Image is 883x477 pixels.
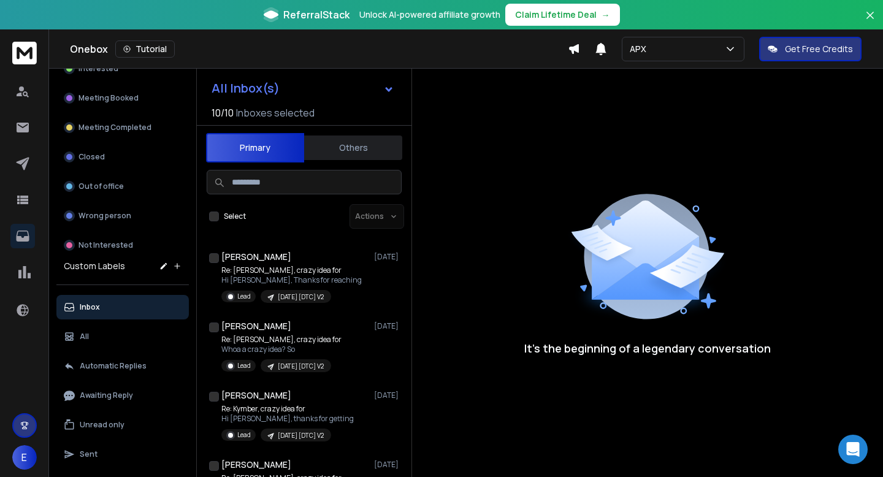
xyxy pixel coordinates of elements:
button: Others [304,134,402,161]
p: Meeting Completed [78,123,151,132]
p: Out of office [78,181,124,191]
p: Sent [80,449,97,459]
p: Awaiting Reply [80,391,133,400]
p: APX [630,43,651,55]
p: Unlock AI-powered affiliate growth [359,9,500,21]
button: All Inbox(s) [202,76,404,101]
button: Awaiting Reply [56,383,189,408]
h1: [PERSON_NAME] [221,459,291,471]
p: Automatic Replies [80,361,147,371]
p: Hi [PERSON_NAME], thanks for getting [221,414,354,424]
span: → [602,9,610,21]
p: [DATE] [374,252,402,262]
h1: [PERSON_NAME] [221,389,291,402]
p: Lead [237,430,251,440]
button: Automatic Replies [56,354,189,378]
p: [DATE] [DTC] V2 [278,431,324,440]
button: Inbox [56,295,189,319]
label: Select [224,212,246,221]
button: Claim Lifetime Deal→ [505,4,620,26]
p: Lead [237,361,251,370]
h1: All Inbox(s) [212,82,280,94]
span: 10 / 10 [212,105,234,120]
button: Meeting Booked [56,86,189,110]
p: Lead [237,292,251,301]
p: Wrong person [78,211,131,221]
button: Tutorial [115,40,175,58]
button: Primary [206,133,304,162]
h1: [PERSON_NAME] [221,320,291,332]
div: Onebox [70,40,568,58]
button: Sent [56,442,189,467]
p: Unread only [80,420,124,430]
p: Whoa a crazy idea? So [221,345,342,354]
button: E [12,445,37,470]
p: Re: [PERSON_NAME], crazy idea for [221,335,342,345]
button: Not Interested [56,233,189,258]
button: Wrong person [56,204,189,228]
p: Re: Kymber, crazy idea for [221,404,354,414]
button: Out of office [56,174,189,199]
p: Get Free Credits [785,43,853,55]
p: Inbox [80,302,100,312]
div: Open Intercom Messenger [838,435,868,464]
p: Re: [PERSON_NAME], crazy idea for [221,265,362,275]
p: Meeting Booked [78,93,139,103]
button: Unread only [56,413,189,437]
button: All [56,324,189,349]
h3: Inboxes selected [236,105,315,120]
button: Closed [56,145,189,169]
p: [DATE] [DTC] V2 [278,362,324,371]
button: Get Free Credits [759,37,862,61]
p: Not Interested [78,240,133,250]
p: [DATE] [374,321,402,331]
button: Meeting Completed [56,115,189,140]
h3: Custom Labels [64,260,125,272]
p: Closed [78,152,105,162]
p: Hi [PERSON_NAME], Thanks for reaching [221,275,362,285]
button: Interested [56,56,189,81]
h1: [PERSON_NAME] [221,251,291,263]
p: [DATE] [374,460,402,470]
p: It’s the beginning of a legendary conversation [524,340,771,357]
p: All [80,332,89,342]
p: Interested [78,64,118,74]
button: Close banner [862,7,878,37]
p: [DATE] [374,391,402,400]
span: ReferralStack [283,7,350,22]
p: [DATE] [DTC] V2 [278,292,324,302]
